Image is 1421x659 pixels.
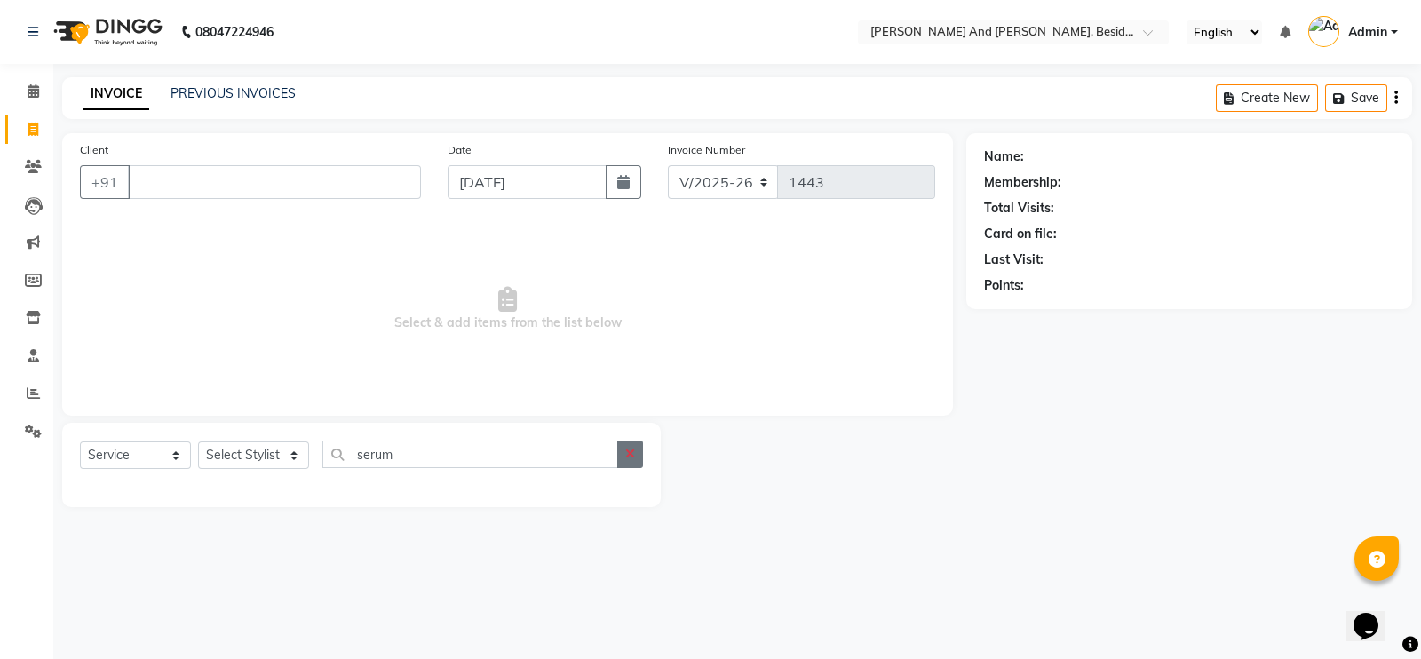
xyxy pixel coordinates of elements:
label: Client [80,142,108,158]
button: Save [1325,84,1387,112]
div: Points: [984,276,1024,295]
span: Admin [1348,23,1387,42]
div: Card on file: [984,225,1057,243]
input: Search by Name/Mobile/Email/Code [128,165,421,199]
div: Last Visit: [984,250,1044,269]
label: Invoice Number [668,142,745,158]
input: Search or Scan [322,441,618,468]
b: 08047224946 [195,7,274,57]
a: PREVIOUS INVOICES [171,85,296,101]
button: +91 [80,165,130,199]
label: Date [448,142,472,158]
iframe: chat widget [1346,588,1403,641]
button: Create New [1216,84,1318,112]
div: Total Visits: [984,199,1054,218]
div: Name: [984,147,1024,166]
img: logo [45,7,167,57]
span: Select & add items from the list below [80,220,935,398]
img: Admin [1308,16,1339,47]
a: INVOICE [83,78,149,110]
div: Membership: [984,173,1061,192]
